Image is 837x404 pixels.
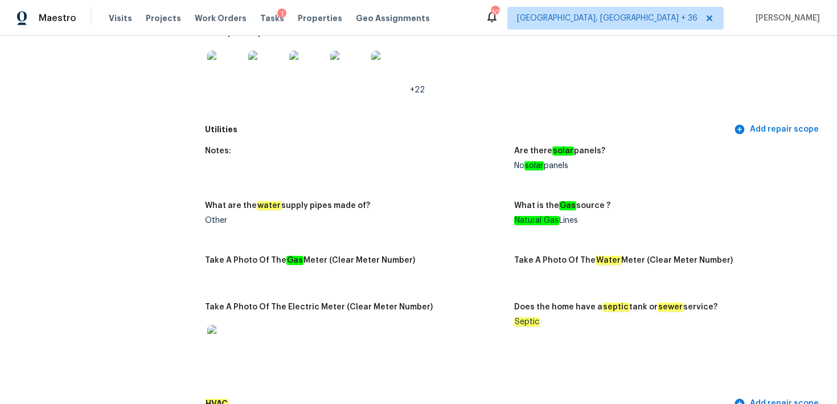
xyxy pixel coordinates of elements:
[602,303,629,312] em: septic
[596,256,621,265] em: Water
[205,303,433,311] h5: Take A Photo Of The Electric Meter (Clear Meter Number)
[517,13,698,24] span: [GEOGRAPHIC_DATA], [GEOGRAPHIC_DATA] + 36
[514,216,559,225] em: Natural Gas
[205,124,732,136] h5: Utilities
[205,202,370,210] h5: What are the supply pipes made of?
[205,256,415,264] h5: Take A Photo Of The Meter (Clear Meter Number)
[205,217,505,225] div: Other
[298,13,342,24] span: Properties
[356,13,430,24] span: Geo Assignments
[514,217,814,225] div: Lines
[559,201,576,210] em: Gas
[514,147,605,155] h5: Are there panels?
[39,13,76,24] span: Maestro
[736,123,819,137] span: Add repair scope
[732,119,823,140] button: Add repair scope
[205,147,231,155] h5: Notes:
[514,202,610,210] h5: What is the source ?
[195,13,247,24] span: Work Orders
[514,303,717,311] h5: Does the home have a tank or service?
[286,256,303,265] em: Gas
[257,201,281,210] em: water
[260,14,284,22] span: Tasks
[146,13,181,24] span: Projects
[514,256,733,264] h5: Take A Photo Of The Meter (Clear Meter Number)
[658,303,683,312] em: sewer
[277,9,286,20] div: 1
[552,146,574,156] em: solar
[109,13,132,24] span: Visits
[514,317,540,327] em: Septic
[514,162,814,170] div: No panels
[491,7,499,18] div: 301
[751,13,820,24] span: [PERSON_NAME]
[524,161,544,170] em: solar
[410,86,425,94] span: +22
